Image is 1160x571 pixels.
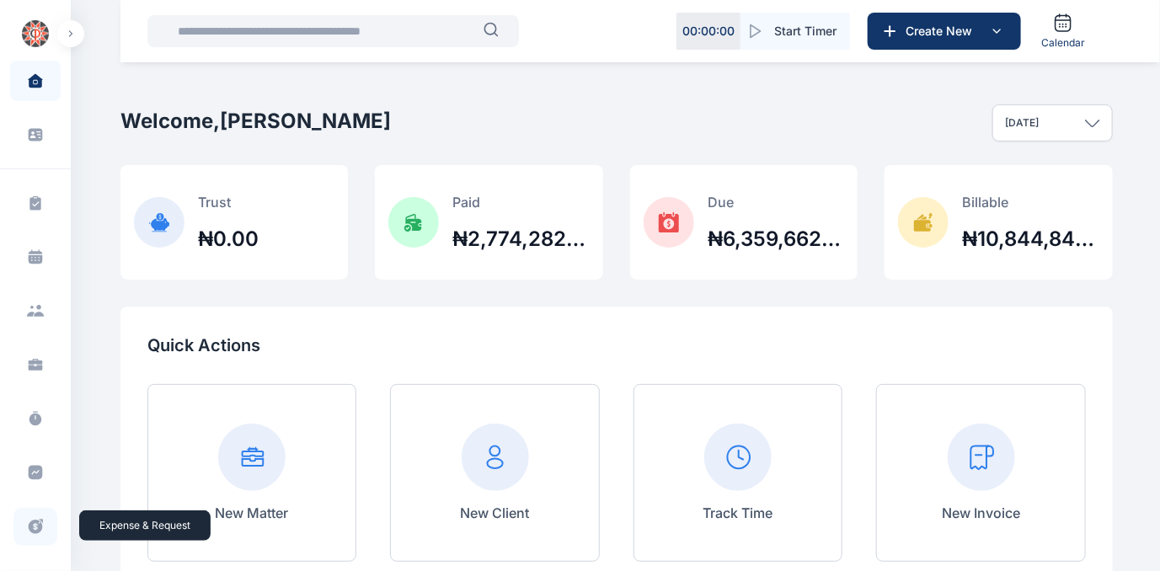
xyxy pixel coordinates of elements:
p: Track Time [703,503,773,523]
h2: ₦10,844,846,060.67 [962,226,1099,253]
span: Create New [899,23,986,40]
span: Start Timer [774,23,837,40]
p: Due [708,192,845,212]
p: [DATE] [1005,116,1039,130]
h2: ₦6,359,662,356.60 [708,226,845,253]
a: Calendar [1034,6,1092,56]
p: Trust [198,192,259,212]
p: New Client [461,503,530,523]
p: New Matter [216,503,289,523]
p: Paid [452,192,590,212]
span: Calendar [1041,36,1085,50]
p: Quick Actions [147,334,1086,357]
h2: ₦0.00 [198,226,259,253]
button: Start Timer [740,13,850,50]
p: Billable [962,192,1099,212]
p: New Invoice [942,503,1020,523]
button: Create New [868,13,1021,50]
h2: ₦2,774,282,570.19 [452,226,590,253]
h2: Welcome, [PERSON_NAME] [120,108,391,135]
p: 00 : 00 : 00 [682,23,735,40]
